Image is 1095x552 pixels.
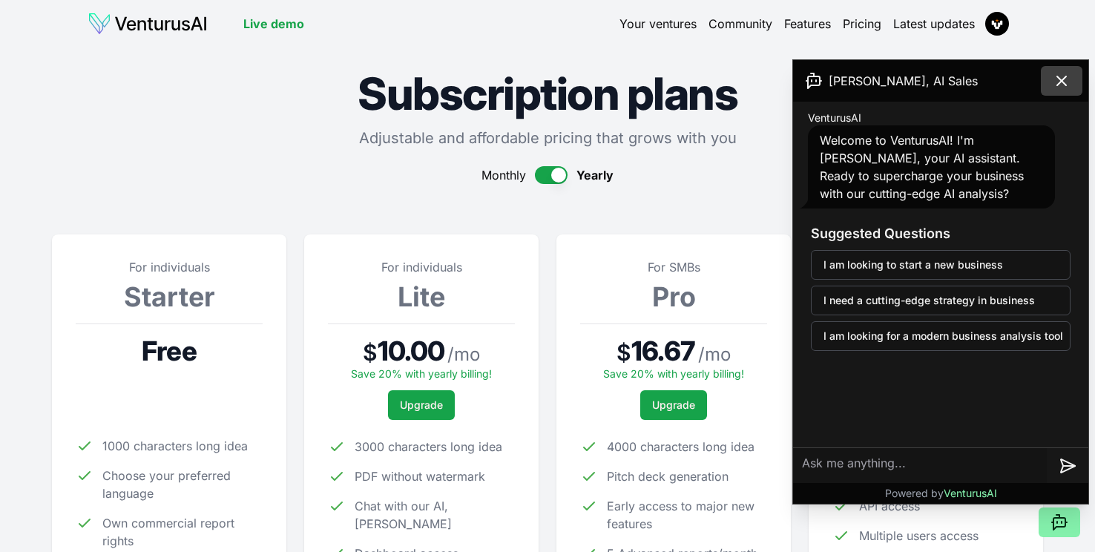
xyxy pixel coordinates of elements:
a: Community [708,15,772,33]
span: 3000 characters long idea [355,438,502,456]
h1: Subscription plans [52,71,1043,116]
h3: Pro [580,282,767,312]
span: Pitch deck generation [607,467,729,485]
span: Free [142,336,196,366]
a: Features [784,15,831,33]
h3: Starter [76,282,263,312]
p: For individuals [328,258,515,276]
span: VenturusAI [808,111,861,125]
span: 16.67 [631,336,695,366]
button: I am looking to start a new business [811,250,1071,280]
span: / mo [447,343,480,367]
h3: Suggested Questions [811,223,1071,244]
span: / mo [698,343,731,367]
span: Save 20% with yearly billing! [603,367,744,380]
span: Choose your preferred language [102,467,263,502]
span: 1000 characters long idea [102,437,248,455]
span: $ [363,339,378,366]
img: ALV-UjWm1h7z1to9MbzhGGHXPQX5oFLCAAubHJ-LhsuY5sxF2FNecUiLYUkfXJ4QaBHVYd2ejifgAl5PSXP9JUtgyhFupWjhl... [985,12,1009,36]
h3: Lite [328,282,515,312]
span: Yearly [576,166,614,184]
span: Chat with our AI, [PERSON_NAME] [355,497,515,533]
span: $ [616,339,631,366]
button: I am looking for a modern business analysis tool [811,321,1071,351]
button: Upgrade [388,390,455,420]
span: API access [859,497,920,515]
span: VenturusAI [944,487,997,499]
a: Live demo [243,15,304,33]
span: Welcome to VenturusAI! I'm [PERSON_NAME], your AI assistant. Ready to supercharge your business w... [820,133,1024,201]
p: For SMBs [580,258,767,276]
span: Own commercial report rights [102,514,263,550]
button: Upgrade [640,390,707,420]
span: Early access to major new features [607,497,767,533]
p: Adjustable and affordable pricing that grows with you [52,128,1043,148]
img: logo [88,12,208,36]
button: I need a cutting-edge strategy in business [811,286,1071,315]
span: Save 20% with yearly billing! [351,367,492,380]
span: Monthly [481,166,526,184]
a: Latest updates [893,15,975,33]
p: For individuals [76,258,263,276]
p: Powered by [885,486,997,501]
a: Pricing [843,15,881,33]
span: 4000 characters long idea [607,438,754,456]
span: Multiple users access [859,527,979,545]
span: [PERSON_NAME], AI Sales [829,72,978,90]
span: 10.00 [378,336,445,366]
a: Your ventures [619,15,697,33]
span: PDF without watermark [355,467,485,485]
